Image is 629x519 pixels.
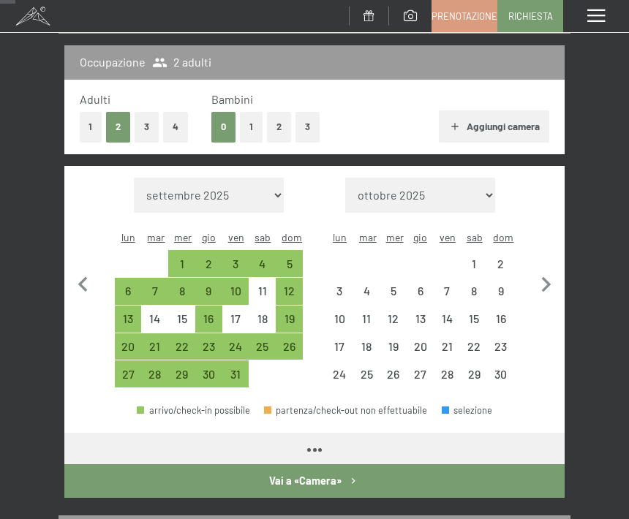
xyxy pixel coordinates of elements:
[531,178,562,388] button: Mese successivo
[211,92,253,106] span: Bambini
[487,360,514,387] div: Sun Nov 30 2025
[382,313,406,337] div: 12
[407,306,434,333] div: arrivo/check-in non effettuabile
[353,360,380,387] div: arrivo/check-in non effettuabile
[487,306,514,333] div: Sun Nov 16 2025
[508,10,553,23] span: Richiesta
[143,285,167,309] div: 7
[328,313,352,337] div: 10
[276,250,303,277] div: Sun Oct 05 2025
[407,278,434,305] div: Thu Nov 06 2025
[197,258,221,282] div: 2
[80,92,110,106] span: Adulti
[493,231,513,243] abbr: domenica
[168,306,195,333] div: arrivo/check-in non effettuabile
[168,333,195,360] div: Wed Oct 22 2025
[435,368,459,393] div: 28
[432,10,497,23] span: Prenotazione
[461,306,488,333] div: Sat Nov 15 2025
[170,285,194,309] div: 8
[116,285,140,309] div: 6
[115,333,142,360] div: arrivo/check-in possibile
[250,313,274,337] div: 18
[224,285,248,309] div: 10
[408,285,432,309] div: 6
[434,360,461,387] div: Fri Nov 28 2025
[64,464,565,498] button: Vai a «Camera»
[68,178,99,388] button: Mese precedente
[489,285,513,309] div: 9
[434,360,461,387] div: arrivo/check-in non effettuabile
[326,333,353,360] div: arrivo/check-in non effettuabile
[380,333,407,360] div: arrivo/check-in non effettuabile
[467,231,483,243] abbr: sabato
[353,306,380,333] div: Tue Nov 11 2025
[487,278,514,305] div: arrivo/check-in non effettuabile
[197,285,221,309] div: 9
[407,360,434,387] div: arrivo/check-in non effettuabile
[249,306,276,333] div: Sat Oct 18 2025
[407,333,434,360] div: Thu Nov 20 2025
[195,333,222,360] div: arrivo/check-in possibile
[143,368,167,393] div: 28
[249,333,276,360] div: Sat Oct 25 2025
[195,250,222,277] div: arrivo/check-in possibile
[326,360,353,387] div: arrivo/check-in non effettuabile
[434,306,461,333] div: Fri Nov 14 2025
[141,333,168,360] div: arrivo/check-in possibile
[228,231,244,243] abbr: venerdì
[461,360,488,387] div: Sat Nov 29 2025
[461,333,488,360] div: arrivo/check-in non effettuabile
[249,333,276,360] div: arrivo/check-in possibile
[461,250,488,277] div: arrivo/check-in non effettuabile
[106,112,130,142] button: 2
[380,278,407,305] div: arrivo/check-in non effettuabile
[408,368,432,393] div: 27
[434,306,461,333] div: arrivo/check-in non effettuabile
[328,368,352,393] div: 24
[168,250,195,277] div: Wed Oct 01 2025
[382,285,406,309] div: 5
[408,313,432,337] div: 13
[249,250,276,277] div: arrivo/check-in possibile
[170,258,194,282] div: 1
[498,1,562,31] a: Richiesta
[462,341,486,365] div: 22
[267,112,291,142] button: 2
[170,341,194,365] div: 22
[276,250,303,277] div: arrivo/check-in possibile
[141,360,168,387] div: Tue Oct 28 2025
[195,360,222,387] div: Thu Oct 30 2025
[168,360,195,387] div: Wed Oct 29 2025
[250,285,274,309] div: 11
[462,258,486,282] div: 1
[249,278,276,305] div: Sat Oct 11 2025
[487,250,514,277] div: arrivo/check-in non effettuabile
[461,360,488,387] div: arrivo/check-in non effettuabile
[353,333,380,360] div: arrivo/check-in non effettuabile
[276,333,303,360] div: arrivo/check-in possibile
[121,231,135,243] abbr: lunedì
[202,231,216,243] abbr: giovedì
[195,250,222,277] div: Thu Oct 02 2025
[195,278,222,305] div: Thu Oct 09 2025
[380,306,407,333] div: arrivo/check-in non effettuabile
[326,306,353,333] div: Mon Nov 10 2025
[224,313,248,337] div: 17
[168,333,195,360] div: arrivo/check-in possibile
[80,54,146,70] h3: Occupazione
[277,341,301,365] div: 26
[168,306,195,333] div: Wed Oct 15 2025
[380,360,407,387] div: arrivo/check-in non effettuabile
[328,285,352,309] div: 3
[277,313,301,337] div: 19
[168,250,195,277] div: arrivo/check-in possibile
[224,341,248,365] div: 24
[195,306,222,333] div: Thu Oct 16 2025
[462,368,486,393] div: 29
[359,231,377,243] abbr: martedì
[211,112,236,142] button: 0
[115,360,142,387] div: arrivo/check-in possibile
[141,278,168,305] div: arrivo/check-in possibile
[135,112,159,142] button: 3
